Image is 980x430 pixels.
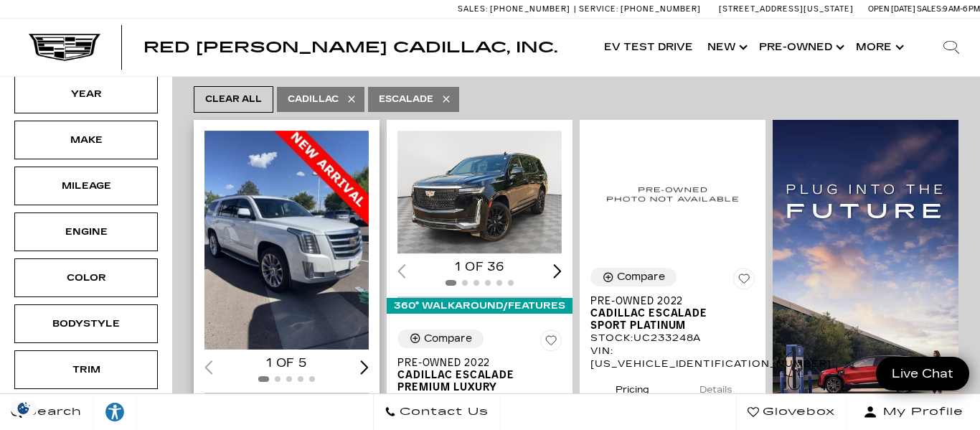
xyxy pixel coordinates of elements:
span: Cadillac [288,90,339,108]
div: 1 / 2 [397,131,562,254]
a: Service: [PHONE_NUMBER] [574,5,705,13]
div: Color [50,270,122,286]
div: 1 / 2 [204,131,369,350]
a: Glovebox [736,394,847,430]
div: Explore your accessibility options [93,401,136,423]
img: 2022 Cadillac Escalade Sport Platinum [590,131,755,257]
div: ColorColor [14,258,158,297]
span: [PHONE_NUMBER] [490,4,570,14]
a: New [700,19,752,76]
img: 2022 Cadillac Escalade Premium Luxury 1 [397,131,562,254]
div: 360° WalkAround/Features [387,298,573,314]
button: Save Vehicle [540,329,562,357]
a: Pre-Owned 2022Cadillac Escalade Sport Platinum [590,295,755,332]
div: Stock : UC233248A [590,332,755,345]
a: Red [PERSON_NAME] Cadillac, Inc. [143,40,557,55]
span: Glovebox [759,402,835,422]
span: Contact Us [396,402,489,422]
span: Search [22,402,82,422]
div: Compare [617,271,665,284]
a: Live Chat [876,357,969,391]
span: Service: [579,4,618,14]
span: Pre-Owned 2022 [590,295,744,307]
a: Contact Us [373,394,500,430]
div: Mileage [50,178,122,194]
a: Sales: [PHONE_NUMBER] [458,5,574,13]
img: 2018 Cadillac Escalade Luxury 1 [204,131,369,350]
div: Make [50,132,122,148]
span: Escalade [379,90,433,108]
span: Open [DATE] [868,4,915,14]
button: pricing tab [590,371,674,403]
div: BodystyleBodystyle [14,304,158,343]
span: Sales: [458,4,488,14]
span: Cadillac Escalade Sport Platinum [590,307,744,332]
span: Pre-Owned 2022 [397,357,551,369]
div: Compare [424,332,472,345]
div: YearYear [14,75,158,113]
div: EngineEngine [14,212,158,251]
span: 9 AM-6 PM [943,4,980,14]
span: Live Chat [885,365,961,382]
button: Open user profile menu [847,394,980,430]
span: [PHONE_NUMBER] [621,4,701,14]
section: Click to Open Cookie Consent Modal [7,401,40,416]
span: Cadillac Escalade Premium Luxury [397,369,551,393]
button: Save Vehicle [733,268,755,295]
span: My Profile [877,402,963,422]
a: Pre-Owned 2022Cadillac Escalade Premium Luxury [397,357,562,393]
div: VIN: [US_VEHICLE_IDENTIFICATION_NUMBER] [590,345,755,370]
a: [STREET_ADDRESS][US_STATE] [719,4,854,14]
div: MileageMileage [14,167,158,205]
div: Year [50,86,122,102]
div: TrimTrim [14,350,158,389]
button: details tab [674,371,758,403]
div: Next slide [553,264,562,278]
button: More [849,19,908,76]
button: Compare Vehicle [397,329,484,348]
div: Next slide [360,360,369,374]
div: Bodystyle [50,316,122,332]
img: Opt-Out Icon [7,401,40,416]
div: 1 of 36 [397,259,562,275]
div: MakeMake [14,121,158,159]
span: Clear All [205,90,262,108]
div: Trim [50,362,122,378]
div: 1 of 5 [204,355,369,371]
span: Sales: [917,4,943,14]
span: Red [PERSON_NAME] Cadillac, Inc. [143,39,557,56]
img: Cadillac Dark Logo with Cadillac White Text [29,34,100,61]
div: Engine [50,224,122,240]
a: Explore your accessibility options [93,394,137,430]
button: Compare Vehicle [590,268,677,286]
a: Pre-Owned [752,19,849,76]
a: EV Test Drive [597,19,700,76]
